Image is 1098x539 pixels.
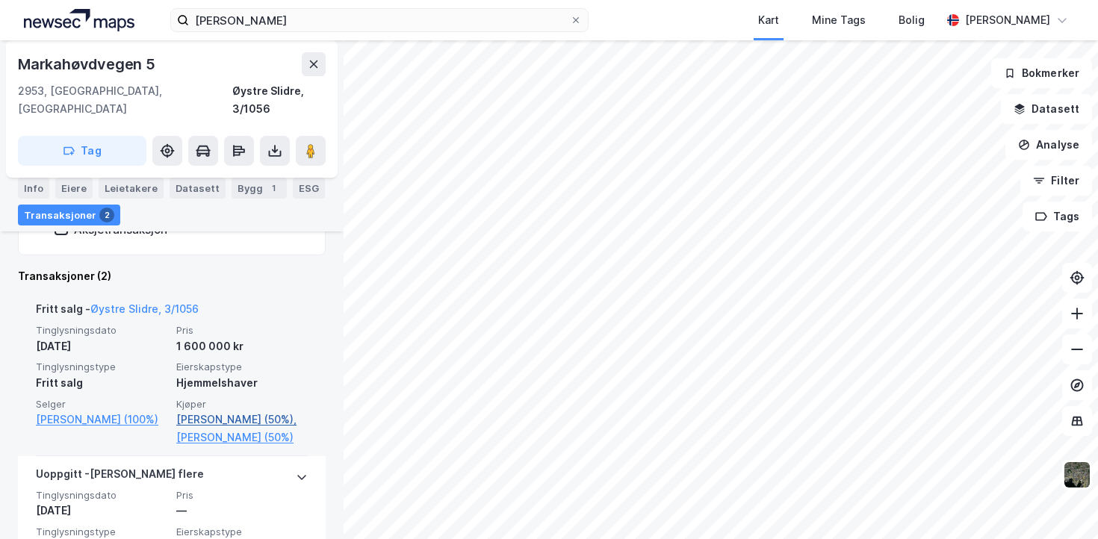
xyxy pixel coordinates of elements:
[812,11,866,29] div: Mine Tags
[24,9,134,31] img: logo.a4113a55bc3d86da70a041830d287a7e.svg
[18,136,146,166] button: Tag
[90,302,199,315] a: Øystre Slidre, 3/1056
[189,9,570,31] input: Søk på adresse, matrikkel, gårdeiere, leietakere eller personer
[1023,467,1098,539] iframe: Chat Widget
[991,58,1092,88] button: Bokmerker
[293,178,325,199] div: ESG
[176,411,308,429] a: [PERSON_NAME] (50%),
[176,502,308,520] div: —
[176,374,308,392] div: Hjemmelshaver
[36,398,167,411] span: Selger
[232,82,326,118] div: Øystre Slidre, 3/1056
[1063,461,1091,489] img: 9k=
[36,502,167,520] div: [DATE]
[176,489,308,502] span: Pris
[176,337,308,355] div: 1 600 000 kr
[36,526,167,538] span: Tinglysningstype
[99,178,164,199] div: Leietakere
[99,208,114,222] div: 2
[1023,202,1092,231] button: Tags
[965,11,1050,29] div: [PERSON_NAME]
[18,267,326,285] div: Transaksjoner (2)
[36,324,167,337] span: Tinglysningsdato
[176,398,308,411] span: Kjøper
[1001,94,1092,124] button: Datasett
[18,52,158,76] div: Markahøvdvegen 5
[18,178,49,199] div: Info
[1005,130,1092,160] button: Analyse
[36,300,199,324] div: Fritt salg -
[1023,467,1098,539] div: Kontrollprogram for chat
[36,361,167,373] span: Tinglysningstype
[176,361,308,373] span: Eierskapstype
[36,411,167,429] a: [PERSON_NAME] (100%)
[36,374,167,392] div: Fritt salg
[176,526,308,538] span: Eierskapstype
[1020,166,1092,196] button: Filter
[18,82,232,118] div: 2953, [GEOGRAPHIC_DATA], [GEOGRAPHIC_DATA]
[899,11,925,29] div: Bolig
[18,205,120,225] div: Transaksjoner
[266,181,281,196] div: 1
[55,178,93,199] div: Eiere
[170,178,226,199] div: Datasett
[36,337,167,355] div: [DATE]
[176,324,308,337] span: Pris
[232,178,287,199] div: Bygg
[36,465,204,489] div: Uoppgitt - [PERSON_NAME] flere
[758,11,779,29] div: Kart
[36,489,167,502] span: Tinglysningsdato
[176,429,308,446] a: [PERSON_NAME] (50%)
